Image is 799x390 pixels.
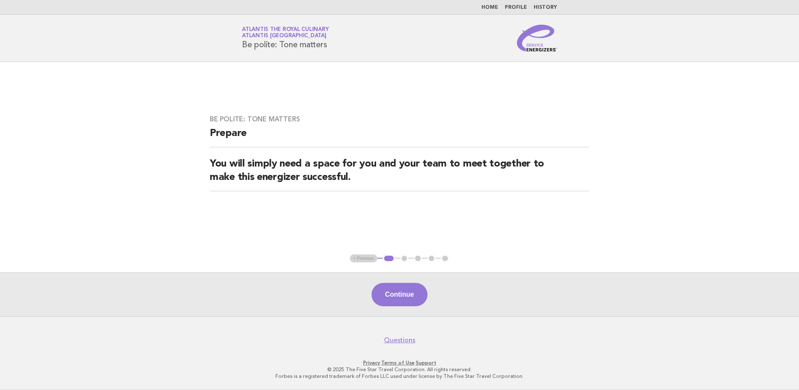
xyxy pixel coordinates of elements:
[505,5,527,10] a: Profile
[517,25,557,51] img: Service Energizers
[416,360,436,366] a: Support
[242,27,328,38] a: Atlantis the Royal CulinaryAtlantis [GEOGRAPHIC_DATA]
[144,359,655,366] p: · ·
[242,27,328,49] h1: Be polite: Tone matters
[144,373,655,380] p: Forbes is a registered trademark of Forbes LLC used under license by The Five Star Travel Corpora...
[210,127,589,147] h2: Prepare
[372,283,427,306] button: Continue
[384,336,415,344] a: Questions
[534,5,557,10] a: History
[363,360,380,366] a: Privacy
[381,360,415,366] a: Terms of Use
[242,33,326,39] span: Atlantis [GEOGRAPHIC_DATA]
[481,5,498,10] a: Home
[144,366,655,373] p: © 2025 The Five Star Travel Corporation. All rights reserved.
[210,115,589,123] h3: Be polite: Tone matters
[210,157,589,191] h2: You will simply need a space for you and your team to meet together to make this energizer succes...
[383,254,395,263] button: 1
